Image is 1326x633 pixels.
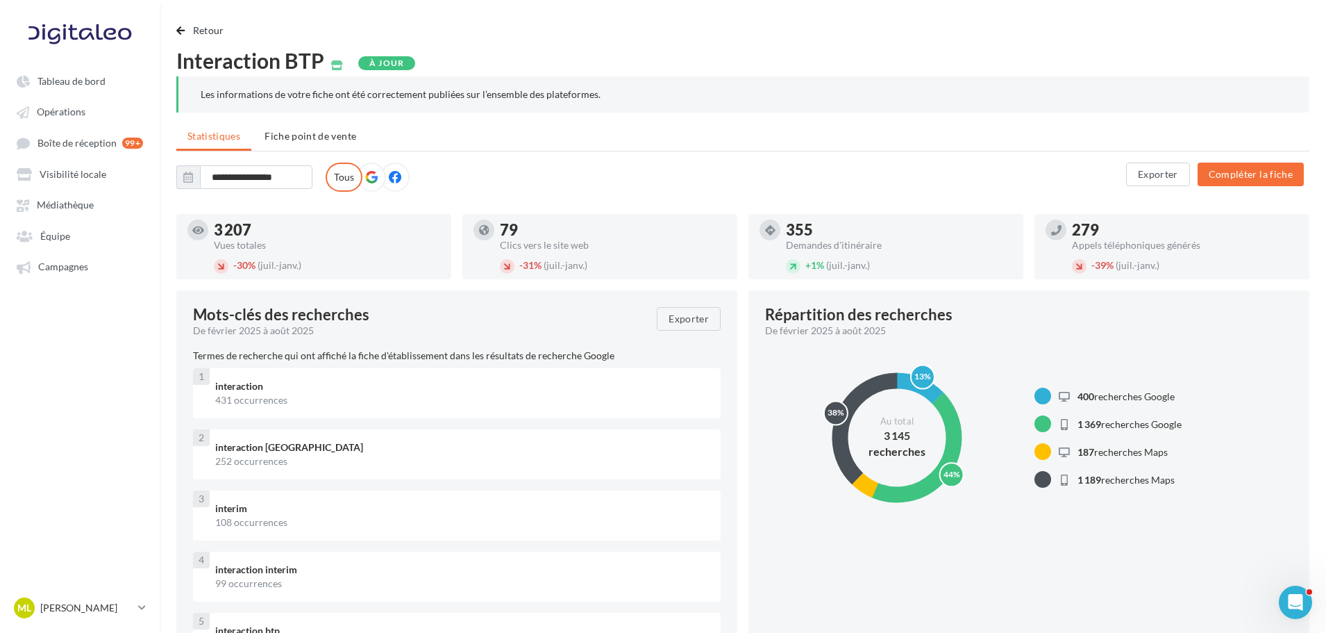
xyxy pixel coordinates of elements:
span: Campagnes [38,261,88,273]
label: Tous [326,163,362,192]
span: Mots-clés des recherches [193,307,369,322]
a: Opérations [8,99,151,124]
div: 252 occurrences [215,454,710,468]
a: Visibilité locale [8,161,151,186]
div: Clics vers le site web [500,240,726,250]
div: 4 [193,552,210,568]
span: recherches Maps [1077,474,1175,486]
span: 1 369 [1077,418,1101,430]
span: - [1091,259,1095,271]
a: ML [PERSON_NAME] [11,595,149,621]
div: 355 [786,222,1012,238]
div: De février 2025 à août 2025 [193,324,646,338]
span: Équipe [40,230,70,242]
span: Opérations [37,106,85,118]
span: Tableau de bord [37,75,106,87]
div: Vues totales [214,240,440,250]
div: 3 207 [214,222,440,238]
div: 5 [193,613,210,630]
a: Compléter la fiche [1192,167,1309,179]
span: recherches Google [1077,391,1175,402]
span: ML [17,601,31,615]
span: recherches Maps [1077,446,1168,458]
span: 39% [1091,259,1114,271]
button: Retour [176,22,230,39]
span: 187 [1077,446,1094,458]
div: 3 [193,491,210,507]
div: Répartition des recherches [765,307,952,322]
div: interaction interim [215,563,710,577]
p: [PERSON_NAME] [40,601,133,615]
span: - [233,259,237,271]
button: Exporter [1126,163,1190,186]
div: Les informations de votre fiche ont été correctement publiées sur l’ensemble des plateformes. [201,88,1287,101]
span: Boîte de réception [37,137,117,149]
p: Termes de recherche qui ont affiché la fiche d'établissement dans les résultats de recherche Google [193,349,721,363]
iframe: Intercom live chat [1279,586,1312,619]
span: 30% [233,259,255,271]
div: 99 occurrences [215,577,710,591]
a: Boîte de réception 99+ [8,130,151,156]
span: Médiathèque [37,199,94,211]
div: interaction [GEOGRAPHIC_DATA] [215,441,710,454]
div: interim [215,502,710,516]
a: Médiathèque [8,192,151,217]
span: Visibilité locale [40,168,106,180]
span: Fiche point de vente [265,130,356,142]
span: 1% [805,259,824,271]
a: Campagnes [8,254,151,279]
span: + [805,259,811,271]
div: 279 [1072,222,1298,238]
span: - [519,259,523,271]
span: (juil.-janv.) [826,259,870,271]
span: (juil.-janv.) [1116,259,1159,271]
div: À jour [358,56,415,70]
span: Retour [193,24,224,36]
div: 108 occurrences [215,516,710,529]
a: Équipe [8,223,151,248]
div: interaction [215,379,710,393]
div: 2 [193,429,210,446]
div: Demandes d'itinéraire [786,240,1012,250]
span: 31% [519,259,542,271]
button: Compléter la fiche [1198,163,1304,186]
a: Tableau de bord [8,68,151,93]
span: Interaction BTP [176,50,324,71]
span: (juil.-janv.) [258,259,301,271]
div: 79 [500,222,726,238]
div: Appels téléphoniques générés [1072,240,1298,250]
div: 99+ [122,138,143,149]
span: recherches Google [1077,418,1182,430]
div: 1 [193,368,210,385]
span: 400 [1077,391,1094,402]
button: Exporter [657,307,721,331]
span: 1 189 [1077,474,1101,486]
div: De février 2025 à août 2025 [765,324,1282,338]
div: 431 occurrences [215,393,710,407]
span: (juil.-janv.) [544,259,587,271]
